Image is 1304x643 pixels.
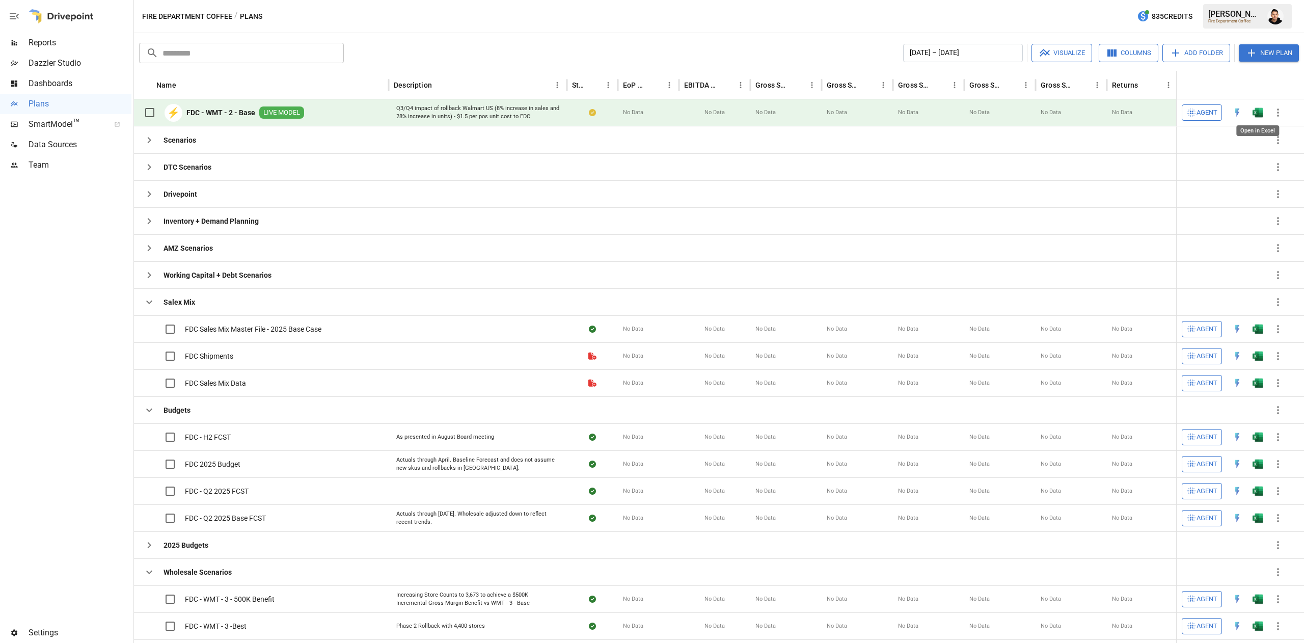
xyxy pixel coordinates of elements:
span: No Data [704,325,725,333]
span: No Data [755,487,776,495]
span: No Data [969,622,990,630]
span: No Data [1041,352,1061,360]
button: Visualize [1031,44,1092,62]
div: File is not a valid Drivepoint model [588,351,596,361]
div: Open in Excel [1253,594,1263,604]
img: quick-edit-flash.b8aec18c.svg [1232,594,1242,604]
span: No Data [827,433,847,441]
div: Open in Quick Edit [1232,378,1242,388]
span: No Data [898,514,918,522]
button: Columns [1099,44,1158,62]
button: Sort [933,78,947,92]
span: No Data [755,433,776,441]
span: Agent [1197,107,1217,119]
div: Sync complete [589,513,596,523]
div: Open in Quick Edit [1232,351,1242,361]
span: Dashboards [29,77,131,90]
span: No Data [704,352,725,360]
div: Gross Sales: Wholesale [969,81,1003,89]
span: No Data [1041,622,1061,630]
span: No Data [898,379,918,387]
button: Gross Sales column menu [805,78,819,92]
span: No Data [969,325,990,333]
button: Sort [433,78,447,92]
img: quick-edit-flash.b8aec18c.svg [1232,324,1242,334]
span: No Data [623,352,643,360]
span: No Data [755,622,776,630]
button: Agent [1182,348,1222,364]
span: 835 Credits [1152,10,1192,23]
div: / [234,10,238,23]
span: No Data [969,595,990,603]
b: Inventory + Demand Planning [164,216,259,226]
div: Open in Quick Edit [1232,486,1242,496]
span: FDC Shipments [185,351,233,361]
button: Sort [587,78,601,92]
span: No Data [827,109,847,117]
span: Agent [1197,486,1217,497]
button: Agent [1182,104,1222,121]
img: g5qfjXmAAAAABJRU5ErkJggg== [1253,486,1263,496]
span: No Data [1112,622,1132,630]
button: Gross Sales: Marketplace column menu [947,78,962,92]
span: No Data [898,352,918,360]
div: Open in Excel [1253,108,1263,118]
button: Francisco Sanchez [1261,2,1290,31]
span: Agent [1197,378,1217,389]
img: Francisco Sanchez [1267,8,1284,24]
span: FDC 2025 Budget [185,459,240,469]
div: Open in Quick Edit [1232,108,1242,118]
span: No Data [755,460,776,468]
span: No Data [898,325,918,333]
div: As presented in August Board meeting [396,433,494,441]
span: FDC - WMT - 3 -Best [185,621,247,631]
div: Your plan has changes in Excel that are not reflected in the Drivepoint Data Warehouse, select "S... [589,108,596,118]
img: quick-edit-flash.b8aec18c.svg [1232,513,1242,523]
b: Drivepoint [164,189,197,199]
span: No Data [1041,460,1061,468]
button: Agent [1182,618,1222,634]
span: No Data [1041,325,1061,333]
div: Open in Quick Edit [1232,594,1242,604]
div: Open in Excel [1236,125,1279,136]
span: No Data [755,595,776,603]
div: Sync complete [589,324,596,334]
div: Open in Quick Edit [1232,324,1242,334]
button: Gross Sales: Retail column menu [1090,78,1104,92]
div: Sync complete [589,594,596,604]
span: Agent [1197,621,1217,632]
span: No Data [704,109,725,117]
img: g5qfjXmAAAAABJRU5ErkJggg== [1253,459,1263,469]
span: No Data [755,514,776,522]
div: Gross Sales: Retail [1041,81,1075,89]
div: Open in Excel [1253,324,1263,334]
img: g5qfjXmAAAAABJRU5ErkJggg== [1253,378,1263,388]
button: Sort [791,78,805,92]
span: No Data [1112,379,1132,387]
span: No Data [623,622,643,630]
div: Sync complete [589,459,596,469]
span: No Data [623,487,643,495]
button: Sort [1076,78,1090,92]
span: No Data [755,379,776,387]
span: No Data [1112,109,1132,117]
span: No Data [969,514,990,522]
span: No Data [1112,487,1132,495]
span: FDC - H2 FCST [185,432,231,442]
button: Gross Sales: Wholesale column menu [1019,78,1033,92]
button: Agent [1182,429,1222,445]
span: Agent [1197,432,1217,443]
span: No Data [755,109,776,117]
button: [DATE] – [DATE] [903,44,1023,62]
span: No Data [827,595,847,603]
span: No Data [827,352,847,360]
button: Agent [1182,375,1222,391]
span: No Data [623,514,643,522]
span: No Data [827,514,847,522]
span: LIVE MODEL [259,108,304,118]
div: Description [394,81,432,89]
div: Sync complete [589,486,596,496]
span: No Data [704,487,725,495]
button: Returns column menu [1161,78,1176,92]
span: Agent [1197,351,1217,362]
